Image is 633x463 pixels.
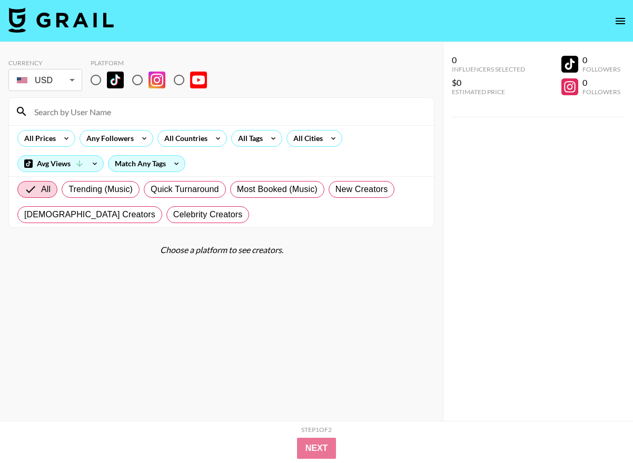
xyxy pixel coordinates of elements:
[8,245,434,255] div: Choose a platform to see creators.
[28,103,428,120] input: Search by User Name
[452,88,525,96] div: Estimated Price
[11,71,80,89] div: USD
[232,130,265,146] div: All Tags
[582,65,620,73] div: Followers
[287,130,325,146] div: All Cities
[41,183,51,196] span: All
[158,130,210,146] div: All Countries
[8,7,114,33] img: Grail Talent
[108,156,185,172] div: Match Any Tags
[80,130,136,146] div: Any Followers
[297,438,337,459] button: Next
[107,72,124,88] img: TikTok
[452,55,525,65] div: 0
[237,183,318,196] span: Most Booked (Music)
[68,183,133,196] span: Trending (Music)
[8,59,82,67] div: Currency
[610,11,631,32] button: open drawer
[151,183,219,196] span: Quick Turnaround
[18,130,58,146] div: All Prices
[582,55,620,65] div: 0
[190,72,207,88] img: YouTube
[452,77,525,88] div: $0
[24,208,155,221] span: [DEMOGRAPHIC_DATA] Creators
[91,59,215,67] div: Platform
[18,156,103,172] div: Avg Views
[149,72,165,88] img: Instagram
[173,208,243,221] span: Celebrity Creators
[582,77,620,88] div: 0
[335,183,388,196] span: New Creators
[301,426,332,434] div: Step 1 of 2
[452,65,525,73] div: Influencers Selected
[582,88,620,96] div: Followers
